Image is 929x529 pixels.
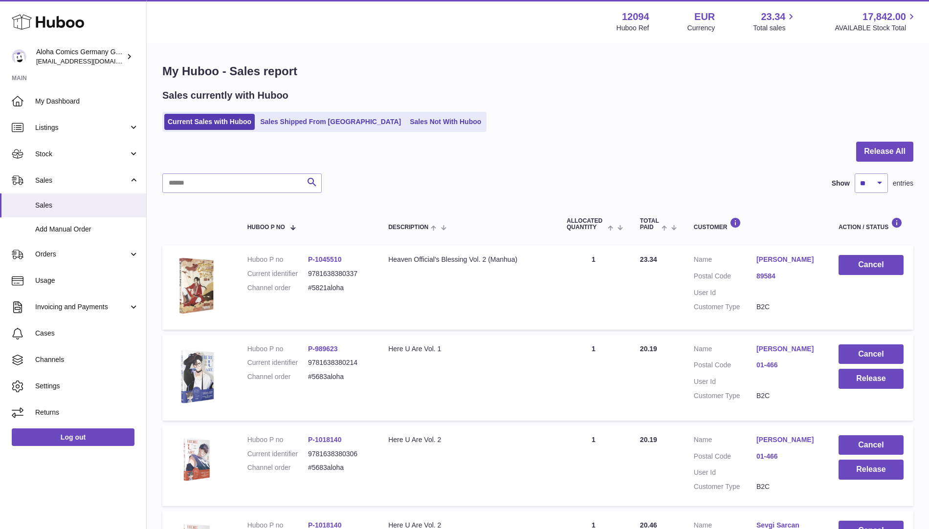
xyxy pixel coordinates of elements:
span: Listings [35,123,129,132]
span: 20.19 [640,436,657,444]
strong: EUR [694,10,715,23]
dd: #5683aloha [308,372,369,381]
a: 89584 [756,272,819,281]
label: Show [832,179,850,188]
dt: Current identifier [247,358,308,367]
span: 20.19 [640,345,657,353]
span: 20.46 [640,521,657,529]
h1: My Huboo - Sales report [162,63,913,79]
td: 1 [557,245,630,329]
div: Here U Are Vol. 2 [388,435,547,444]
dd: 9781638380337 [308,269,369,278]
a: Log out [12,428,134,446]
span: My Dashboard [35,97,139,106]
dd: 9781638380214 [308,358,369,367]
div: Huboo Ref [617,23,649,33]
dt: Customer Type [694,391,756,401]
dt: User Id [694,468,756,477]
div: Customer [694,217,819,231]
span: Sales [35,201,139,210]
dt: Channel order [247,372,308,381]
dt: Huboo P no [247,344,308,354]
a: 23.34 Total sales [753,10,796,33]
dt: Current identifier [247,449,308,459]
strong: 12094 [622,10,649,23]
img: 1730641341.jpeg [172,435,221,484]
a: Sales Shipped From [GEOGRAPHIC_DATA] [257,114,404,130]
dt: Current identifier [247,269,308,278]
button: Release All [856,142,913,162]
img: 120941747939515.png [172,255,221,317]
dt: Name [694,344,756,356]
span: Total sales [753,23,796,33]
span: Stock [35,149,129,159]
a: 01-466 [756,360,819,370]
a: Current Sales with Huboo [164,114,255,130]
dt: Channel order [247,283,308,293]
td: 1 [557,335,630,421]
a: Sales Not With Huboo [406,114,485,130]
div: Here U Are Vol. 1 [388,344,547,354]
span: Usage [35,276,139,285]
a: 17,842.00 AVAILABLE Stock Total [835,10,917,33]
span: 23.34 [640,255,657,263]
dt: Name [694,435,756,447]
dt: Huboo P no [247,255,308,264]
span: Sales [35,176,129,185]
dt: Postal Code [694,452,756,464]
span: [EMAIL_ADDRESS][DOMAIN_NAME] [36,57,144,65]
div: Action / Status [839,217,904,231]
div: Aloha Comics Germany GmbH [36,47,124,66]
div: Heaven Official's Blessing Vol. 2 (Manhua) [388,255,547,264]
a: [PERSON_NAME] [756,344,819,354]
span: 23.34 [761,10,785,23]
span: Invoicing and Payments [35,302,129,312]
a: P-1018140 [308,436,342,444]
dt: User Id [694,377,756,386]
a: [PERSON_NAME] [756,435,819,444]
span: Add Manual Order [35,225,139,234]
span: Settings [35,381,139,391]
span: Orders [35,250,129,259]
span: Description [388,224,428,231]
dt: Postal Code [694,360,756,372]
a: P-1018140 [308,521,342,529]
img: comicsaloha@gmail.com [12,49,26,64]
dt: Customer Type [694,302,756,312]
span: entries [893,179,913,188]
dt: User Id [694,288,756,297]
dd: 9781638380306 [308,449,369,459]
dd: B2C [756,391,819,401]
a: P-989623 [308,345,338,353]
a: 01-466 [756,452,819,461]
dd: #5683aloha [308,463,369,472]
span: ALLOCATED Quantity [567,218,605,231]
a: [PERSON_NAME] [756,255,819,264]
dt: Postal Code [694,272,756,283]
img: 120941736833658.png [172,344,221,408]
button: Cancel [839,435,904,455]
dd: #5821aloha [308,283,369,293]
span: AVAILABLE Stock Total [835,23,917,33]
span: 17,842.00 [863,10,906,23]
dd: B2C [756,302,819,312]
dt: Huboo P no [247,435,308,444]
dt: Name [694,255,756,267]
dt: Customer Type [694,482,756,491]
span: Channels [35,355,139,364]
span: Huboo P no [247,224,285,231]
button: Release [839,460,904,480]
span: Cases [35,329,139,338]
td: 1 [557,425,630,507]
span: Total paid [640,218,659,231]
button: Release [839,369,904,389]
dt: Channel order [247,463,308,472]
button: Cancel [839,255,904,275]
div: Currency [687,23,715,33]
h2: Sales currently with Huboo [162,89,288,102]
button: Cancel [839,344,904,364]
dd: B2C [756,482,819,491]
a: P-1045510 [308,255,342,263]
span: Returns [35,408,139,417]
